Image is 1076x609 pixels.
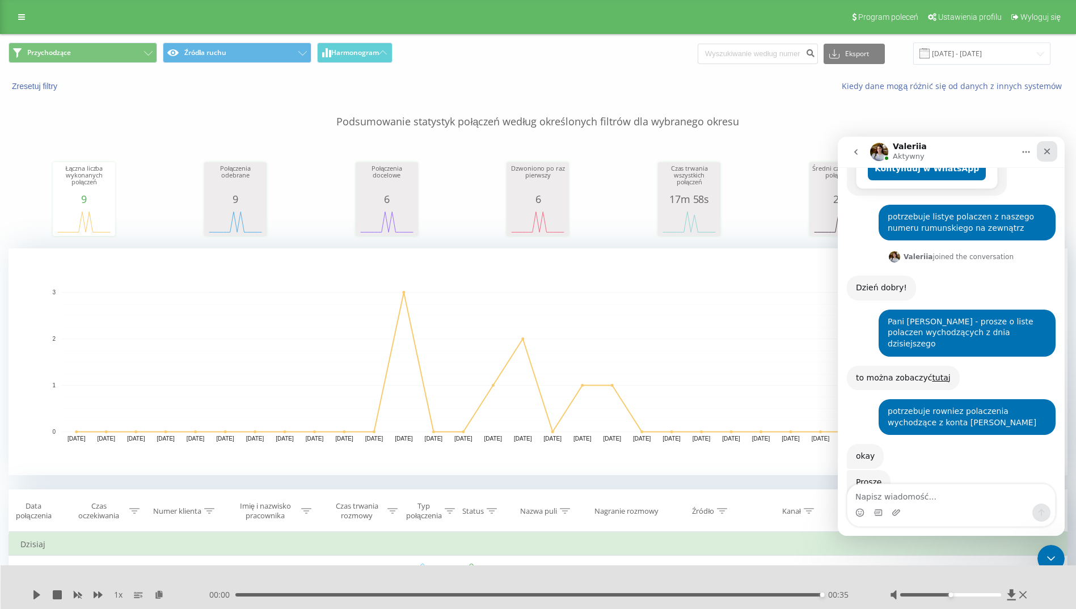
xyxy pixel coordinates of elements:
div: Łączna liczba wykonanych połączeń [56,165,112,193]
text: [DATE] [693,435,711,442]
input: Wyszukiwanie według numeru [698,44,818,64]
div: Kanał [782,506,801,516]
div: Accessibility label [820,593,825,597]
svg: A chart. [9,248,1067,475]
span: Ustawienia profilu [938,12,1002,22]
button: Zresetuj filtry [9,81,63,91]
text: [DATE] [365,435,383,442]
span: Przychodzące [27,48,71,57]
span: 00:35 [828,589,849,600]
text: [DATE] [157,435,175,442]
text: [DATE] [573,435,592,442]
span: Program poleceń [858,12,918,22]
text: [DATE] [543,435,562,442]
text: [DATE] [514,435,532,442]
div: Połączenia odebrane [207,165,264,193]
div: Nagranie rozmowy [594,506,659,516]
text: [DATE] [276,435,294,442]
text: 2 [52,336,56,342]
text: 3 [52,289,56,295]
td: 00:35 [319,556,400,589]
text: [DATE] [812,435,830,442]
span: Harmonogram [331,49,379,57]
text: [DATE] [246,435,264,442]
text: [DATE] [335,435,353,442]
text: 0 [52,429,56,435]
svg: A chart. [56,205,112,239]
td: 03:16 [61,556,143,589]
text: [DATE] [306,435,324,442]
text: [DATE] [454,435,472,442]
text: [DATE] [663,435,681,442]
div: Typ połączenia [406,501,442,521]
text: [DATE] [603,435,621,442]
text: [DATE] [425,435,443,442]
text: [DATE] [187,435,205,442]
span: 00:00 [209,589,235,600]
text: [DATE] [67,435,86,442]
div: Numer klienta [153,506,201,516]
div: A chart. [661,205,718,239]
button: Przychodzące [9,43,157,63]
td: [PERSON_NAME] [227,556,319,589]
td: Dzisiaj [9,533,1067,556]
button: Źródła ruchu [163,43,311,63]
text: [DATE] [752,435,770,442]
div: 9 [207,193,264,205]
div: 17m 58s [661,193,718,205]
text: [DATE] [127,435,145,442]
text: [DATE] [633,435,651,442]
div: A chart. [358,205,415,239]
p: Podsumowanie statystyk połączeń według określonych filtrów dla wybranego okresu [9,92,1067,129]
div: A chart. [509,205,566,239]
div: Czas trwania rozmowy [329,501,385,521]
span: Wyloguj się [1020,12,1061,22]
div: 2m [812,193,869,205]
iframe: Intercom live chat [838,137,1065,536]
text: 1 [52,382,56,388]
button: Eksport [824,44,885,64]
text: [DATE] [722,435,740,442]
div: Data połączenia [9,501,58,521]
text: [DATE] [395,435,413,442]
div: Średni czas trwania połączenia [812,165,869,193]
div: 6 [358,193,415,205]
